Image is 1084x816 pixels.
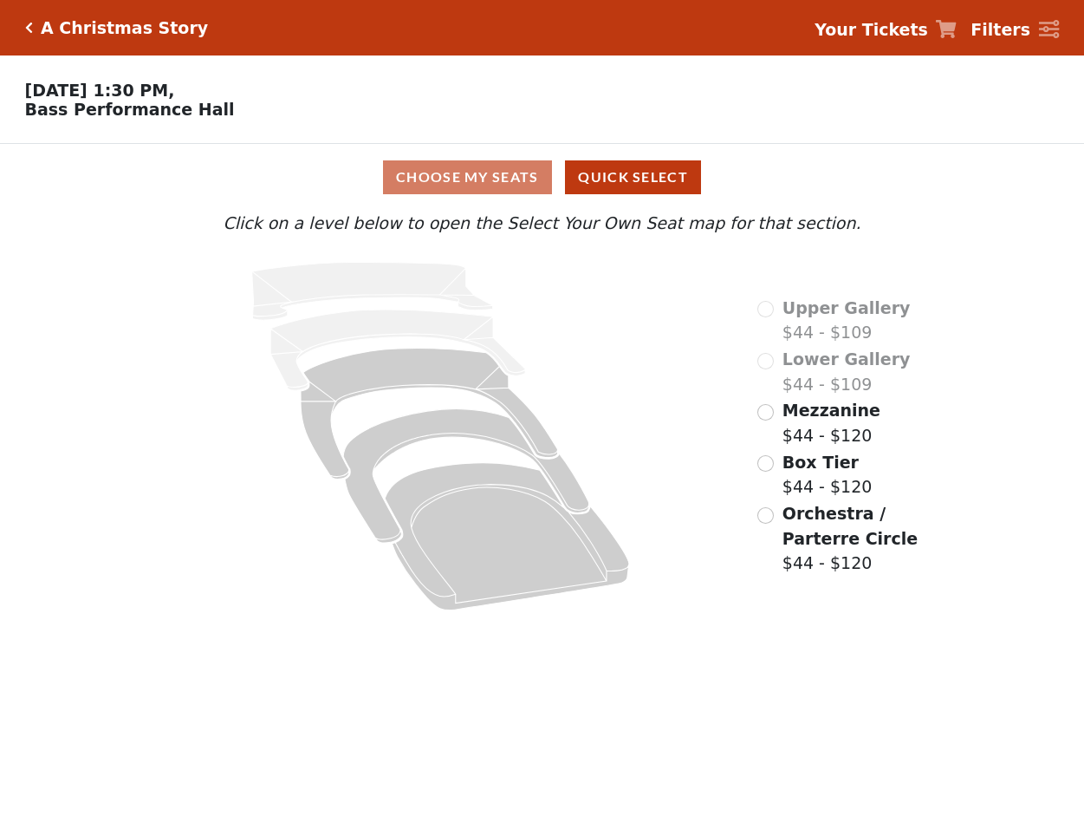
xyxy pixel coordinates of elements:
[782,349,911,369] span: Lower Gallery
[251,263,492,321] path: Upper Gallery - Seats Available: 0
[565,160,701,194] button: Quick Select
[782,501,937,576] label: $44 - $120
[970,17,1059,42] a: Filters
[782,453,859,472] span: Box Tier
[782,401,880,420] span: Mezzanine
[148,211,937,236] p: Click on a level below to open the Select Your Own Seat map for that section.
[782,450,873,499] label: $44 - $120
[970,20,1030,39] strong: Filters
[782,296,911,345] label: $44 - $109
[385,463,629,610] path: Orchestra / Parterre Circle - Seats Available: 120
[41,18,208,38] h5: A Christmas Story
[815,20,928,39] strong: Your Tickets
[782,347,911,396] label: $44 - $109
[815,17,957,42] a: Your Tickets
[782,298,911,317] span: Upper Gallery
[782,398,880,447] label: $44 - $120
[25,22,33,34] a: Click here to go back to filters
[782,504,918,548] span: Orchestra / Parterre Circle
